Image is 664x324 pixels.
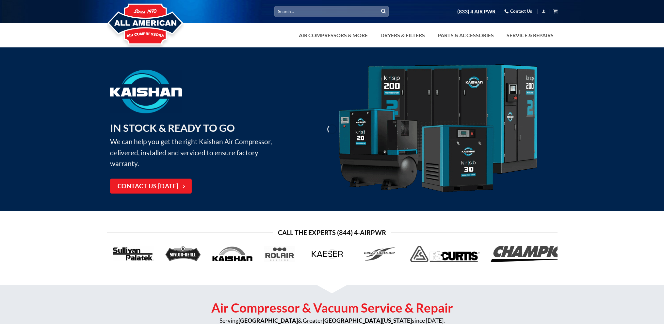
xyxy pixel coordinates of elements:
[337,64,539,194] img: Kaishan
[110,122,235,134] strong: IN STOCK & READY TO GO
[504,6,532,16] a: Contact Us
[107,300,558,316] h2: Air Compressor & Vacuum Service & Repair
[503,29,558,42] a: Service & Repairs
[110,70,182,113] img: Kaishan
[118,182,179,191] span: Contact Us [DATE]
[377,29,429,42] a: Dryers & Filters
[553,7,558,15] a: View cart
[110,120,282,169] p: We can help you get the right Kaishan Air Compressor, delivered, installed and serviced to ensure...
[274,6,389,17] input: Search…
[295,29,372,42] a: Air Compressors & More
[434,29,498,42] a: Parts & Accessories
[457,6,495,17] a: (833) 4 AIR PWR
[238,317,298,324] strong: [GEOGRAPHIC_DATA]
[323,317,412,324] strong: [GEOGRAPHIC_DATA][US_STATE]
[542,7,546,15] a: Login
[379,7,388,16] button: Submit
[110,179,192,194] a: Contact Us [DATE]
[278,227,386,238] span: Call the Experts (844) 4-AirPwr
